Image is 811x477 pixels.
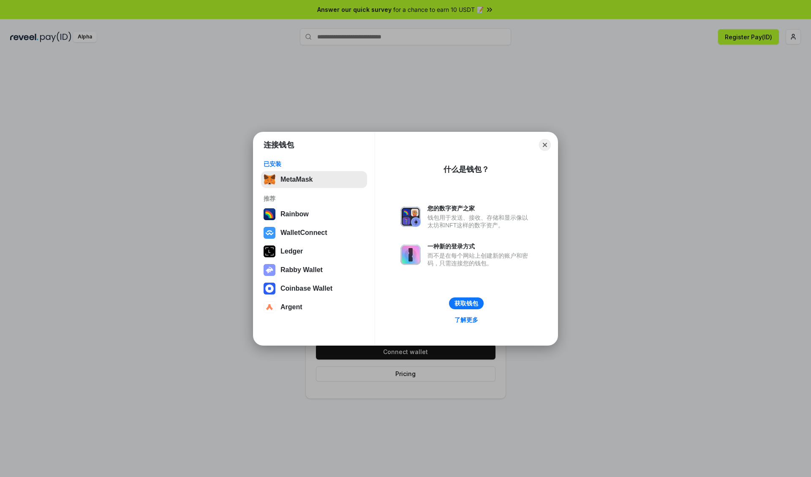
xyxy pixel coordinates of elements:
[280,266,323,274] div: Rabby Wallet
[261,262,367,278] button: Rabby Wallet
[264,301,275,313] img: svg+xml,%3Csvg%20width%3D%2228%22%20height%3D%2228%22%20viewBox%3D%220%200%2028%2028%22%20fill%3D...
[449,297,484,309] button: 获取钱包
[454,300,478,307] div: 获取钱包
[400,207,421,227] img: svg+xml,%3Csvg%20xmlns%3D%22http%3A%2F%2Fwww.w3.org%2F2000%2Fsvg%22%20fill%3D%22none%22%20viewBox...
[539,139,551,151] button: Close
[261,171,367,188] button: MetaMask
[427,204,532,212] div: 您的数字资产之家
[261,206,367,223] button: Rainbow
[264,227,275,239] img: svg+xml,%3Csvg%20width%3D%2228%22%20height%3D%2228%22%20viewBox%3D%220%200%2028%2028%22%20fill%3D...
[280,229,327,237] div: WalletConnect
[280,248,303,255] div: Ledger
[264,245,275,257] img: svg+xml,%3Csvg%20xmlns%3D%22http%3A%2F%2Fwww.w3.org%2F2000%2Fsvg%22%20width%3D%2228%22%20height%3...
[264,160,365,168] div: 已安装
[264,195,365,202] div: 推荐
[264,264,275,276] img: svg+xml,%3Csvg%20xmlns%3D%22http%3A%2F%2Fwww.w3.org%2F2000%2Fsvg%22%20fill%3D%22none%22%20viewBox...
[264,174,275,185] img: svg+xml,%3Csvg%20fill%3D%22none%22%20height%3D%2233%22%20viewBox%3D%220%200%2035%2033%22%20width%...
[261,243,367,260] button: Ledger
[280,285,332,292] div: Coinbase Wallet
[264,140,294,150] h1: 连接钱包
[449,314,483,325] a: 了解更多
[280,210,309,218] div: Rainbow
[264,208,275,220] img: svg+xml,%3Csvg%20width%3D%22120%22%20height%3D%22120%22%20viewBox%3D%220%200%20120%20120%22%20fil...
[261,280,367,297] button: Coinbase Wallet
[261,299,367,316] button: Argent
[454,316,478,324] div: 了解更多
[400,245,421,265] img: svg+xml,%3Csvg%20xmlns%3D%22http%3A%2F%2Fwww.w3.org%2F2000%2Fsvg%22%20fill%3D%22none%22%20viewBox...
[280,176,313,183] div: MetaMask
[444,164,489,174] div: 什么是钱包？
[427,243,532,250] div: 一种新的登录方式
[280,303,302,311] div: Argent
[427,214,532,229] div: 钱包用于发送、接收、存储和显示像以太坊和NFT这样的数字资产。
[261,224,367,241] button: WalletConnect
[264,283,275,294] img: svg+xml,%3Csvg%20width%3D%2228%22%20height%3D%2228%22%20viewBox%3D%220%200%2028%2028%22%20fill%3D...
[427,252,532,267] div: 而不是在每个网站上创建新的账户和密码，只需连接您的钱包。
